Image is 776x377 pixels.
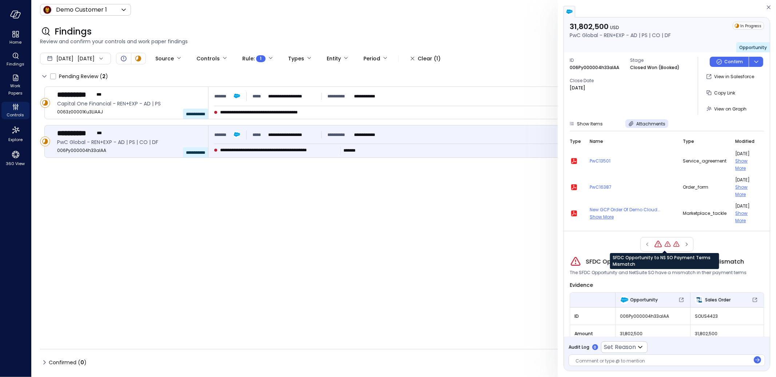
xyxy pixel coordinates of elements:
[574,313,611,320] span: ID
[566,8,573,15] img: salesforce
[683,138,694,145] span: Type
[418,54,441,63] div: Clear (1)
[196,52,220,65] div: Controls
[683,210,727,217] span: marketplace_tackle
[710,57,749,67] button: Confirm
[664,241,671,248] div: SFDC Opportunity to NS SO Payment Terms Mismatch
[594,345,597,350] p: 0
[610,253,719,269] div: SFDC Opportunity to NS SO Payment Terms Mismatch
[735,184,748,197] span: Show More
[566,119,606,128] button: Show Items
[570,31,671,39] p: PwC Global - REN+EXP - AD | PS | CO | DF
[134,54,143,63] div: In Progress
[695,330,759,337] span: 31,802,500
[636,121,665,127] span: Attachments
[4,82,27,97] span: Work Papers
[630,296,658,304] span: Opportunity
[405,52,446,65] button: Clear (1)
[80,359,84,366] span: 0
[1,124,29,144] div: Explore
[327,52,341,65] div: Entity
[9,39,21,46] span: Home
[570,84,585,92] p: [DATE]
[49,357,87,368] span: Confirmed
[100,72,108,80] div: ( )
[569,344,589,351] span: Audit Log
[654,240,662,249] div: SFDC Opportunity to NS SO Payment Terms Mismatch
[574,330,611,337] span: Amount
[590,184,674,191] a: PwC16387
[735,138,755,145] span: Modified
[1,51,29,68] div: Findings
[570,281,593,289] span: Evidence
[570,64,619,71] p: 006Py000004h33aIAA
[288,52,304,65] div: Types
[40,136,50,147] div: In Progress
[620,296,629,304] img: Opportunity
[590,138,603,145] span: Name
[735,176,755,184] span: [DATE]
[586,257,744,266] span: SFDC Opportunity to NS SO Payment Terms Mismatch
[40,37,767,45] span: Review and confirm your controls and work paper findings
[705,296,731,304] span: Sales Order
[570,138,581,145] span: Type
[570,269,747,276] span: The SFDC Opportunity and NetSuite SO have a mismatch in their payment terms
[683,157,727,165] span: service_agreement
[735,150,755,157] span: [DATE]
[570,22,671,31] p: 31,802,500
[735,158,748,171] span: Show More
[102,73,106,80] span: 2
[59,71,108,82] span: Pending Review
[55,26,92,37] span: Findings
[6,160,25,167] span: 360 View
[683,184,727,191] span: order_form
[604,343,636,352] p: Set Reason
[673,241,680,248] div: MP Opp To Order Form Payment Terms Mismatch
[714,73,754,80] p: View in Salesforce
[749,57,763,67] button: dropdown-icon-button
[620,313,686,320] span: 006Py000004h33aIAA
[590,157,674,165] a: PwC13501
[590,214,614,220] span: Show More
[260,55,262,62] span: 1
[704,103,749,115] button: View on Graph
[710,57,763,67] div: Button group with a nested menu
[57,147,202,154] span: 006Py000004h33aIAA
[1,73,29,97] div: Work Papers
[704,87,738,99] button: Copy Link
[714,90,735,96] span: Copy Link
[40,98,50,108] div: In Progress
[590,206,674,213] a: New GCP Order of demo Cloud Infrastructure Security Platform from PricewaterhouseCoopers Global L...
[7,111,24,119] span: Controls
[1,148,29,168] div: 360 View
[78,358,87,366] div: ( )
[735,210,748,224] span: Show More
[1,29,29,47] div: Home
[724,58,743,65] p: Confirm
[620,330,686,337] span: 31,802,500
[119,54,128,63] div: Open
[695,296,704,304] img: Sales Order
[155,52,174,65] div: Source
[630,57,685,64] span: Stage
[610,24,619,31] span: USD
[714,106,747,112] span: View on Graph
[1,102,29,119] div: Controls
[7,60,24,68] span: Findings
[570,77,624,84] span: Close Date
[733,22,764,30] div: In Progress
[56,5,107,14] p: Demo Customer 1
[56,55,73,63] span: [DATE]
[57,100,202,108] span: Capital One Financial - REN+EXP - AD | PS
[739,44,767,51] span: Opportunity
[57,108,202,116] span: 0063z00001Ku3LlAAJ
[704,71,757,83] button: View in Salesforce
[577,121,603,127] span: Show Items
[242,52,266,65] div: Rule :
[8,136,23,143] span: Explore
